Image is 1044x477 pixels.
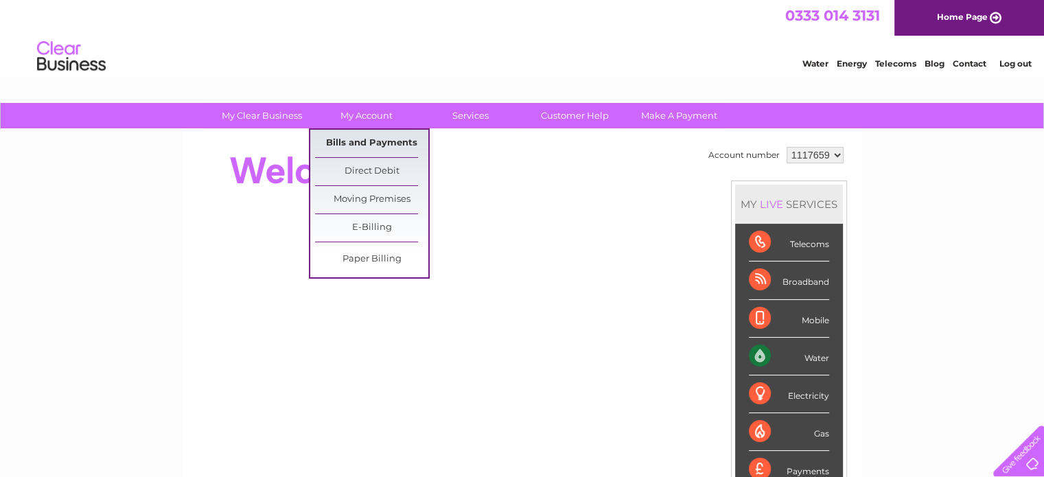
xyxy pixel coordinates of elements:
a: Log out [999,58,1031,69]
div: Telecoms [749,224,829,261]
a: E-Billing [315,214,428,242]
div: Electricity [749,375,829,413]
a: Contact [953,58,986,69]
a: Energy [837,58,867,69]
div: Broadband [749,261,829,299]
div: MY SERVICES [735,185,843,224]
a: Telecoms [875,58,916,69]
a: Customer Help [518,103,631,128]
a: Blog [925,58,944,69]
a: Paper Billing [315,246,428,273]
div: Mobile [749,300,829,338]
a: 0333 014 3131 [785,7,880,24]
td: Account number [705,143,783,167]
div: Water [749,338,829,375]
a: Make A Payment [623,103,736,128]
a: My Clear Business [205,103,318,128]
a: Services [414,103,527,128]
a: Direct Debit [315,158,428,185]
div: Clear Business is a trading name of Verastar Limited (registered in [GEOGRAPHIC_DATA] No. 3667643... [198,8,847,67]
a: Moving Premises [315,186,428,213]
a: My Account [310,103,423,128]
a: Water [802,58,828,69]
div: LIVE [757,198,786,211]
div: Gas [749,413,829,451]
a: Bills and Payments [315,130,428,157]
img: logo.png [36,36,106,78]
